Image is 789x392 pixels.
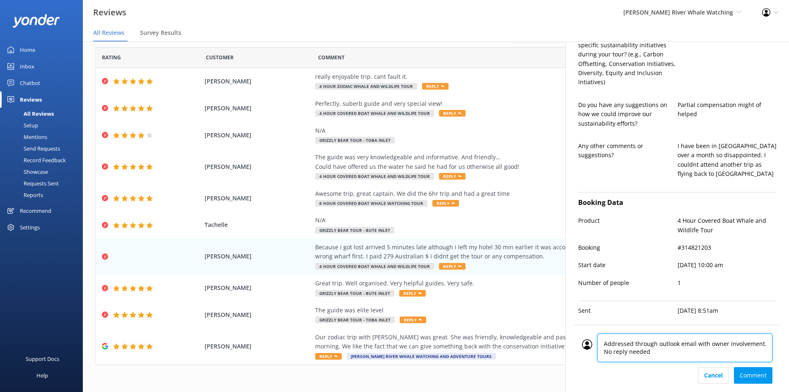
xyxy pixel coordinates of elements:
[20,219,40,236] div: Settings
[315,153,692,171] div: The guide was very knowledgeable and informative. And friendly… Could have offered us the water h...
[578,216,678,235] p: Product
[578,306,678,315] p: Sent
[102,54,121,61] span: Date
[315,353,342,360] span: Reply
[5,143,83,154] a: Send Requests
[422,83,449,90] span: Reply
[93,29,124,37] span: All Reviews
[12,14,60,28] img: yonder-white-logo.png
[578,100,678,128] p: Do you have any suggestions on how we could improve our sustainability efforts?
[5,178,59,189] div: Requests Sent
[578,197,777,208] h4: Booking Data
[315,306,692,315] div: The guide was elite level
[315,227,394,234] span: Grizzly Bear Tour - Bute Inlet
[439,263,466,270] span: Reply
[315,83,417,90] span: 4 Hour Zodiac Whale and Wildlife Tour
[5,154,83,166] a: Record Feedback
[5,166,83,178] a: Showcase
[26,351,59,367] div: Support Docs
[315,110,434,117] span: 4 Hour Covered Boat Whale and Wildlife Tour
[578,278,678,287] p: Number of people
[347,353,496,360] span: [PERSON_NAME] River Whale Watching and Adventure Tours
[5,189,83,201] a: Reports
[315,317,395,323] span: Grizzly Bear Tour - Toba Inlet
[623,8,733,16] span: [PERSON_NAME] River Whale Watching
[315,333,692,351] div: Our zodiac trip with [PERSON_NAME] was great. She was friendly, knowledgeable and passionate abou...
[578,261,678,270] p: Start date
[205,220,311,229] span: Tachelle
[205,194,311,203] span: [PERSON_NAME]
[734,367,772,384] button: Comment
[315,290,394,297] span: Grizzly Bear Tour - Bute Inlet
[5,143,60,154] div: Send Requests
[399,290,426,297] span: Reply
[315,263,434,270] span: 4 Hour Covered Boat Whale and Wildlife Tour
[206,54,234,61] span: Date
[698,367,729,384] button: Cancel
[315,173,434,180] span: 4 Hour Covered Boat Whale and Wildlife Tour
[205,131,311,140] span: [PERSON_NAME]
[5,131,47,143] div: Mentions
[205,310,311,319] span: [PERSON_NAME]
[315,72,692,81] div: really enjoyable trip. cant fault it.
[678,278,777,287] p: 1
[5,131,83,143] a: Mentions
[439,110,466,117] span: Reply
[140,29,181,37] span: Survey Results
[578,141,678,160] p: Any other comments or suggestions?
[678,306,777,315] p: [DATE] 8:51am
[315,137,395,144] span: Grizzly Bear Tour - Toba Inlet
[678,100,777,119] p: Partial compensation might of helped
[315,189,692,198] div: Awesome trip, great captain. We did the 6hr trip and had a great time
[578,324,678,333] p: Completed
[315,243,692,261] div: Because i got lost arrived 5 minutes late although i left my hotel 30 min earlier it was accordin...
[5,108,54,119] div: All Reviews
[578,243,678,252] p: Booking
[5,178,83,189] a: Requests Sent
[20,91,42,108] div: Reviews
[5,119,38,131] div: Setup
[205,283,311,292] span: [PERSON_NAME]
[318,54,345,61] span: Question
[578,31,678,87] p: Were you made aware of any specific sustainability initiatives during your tour? (e.g., Carbon Of...
[20,41,35,58] div: Home
[678,324,777,333] p: [DATE] 9:49am
[678,216,777,235] p: 4 Hour Covered Boat Whale and Wildlife Tour
[205,77,311,86] span: [PERSON_NAME]
[439,173,466,180] span: Reply
[597,334,772,362] textarea: Addressed through outlook email with owner involvement. No reply neede
[678,141,777,179] p: I have been in [GEOGRAPHIC_DATA] over a month so disappointed. I couldnt attend another trip as f...
[20,58,34,75] div: Inbox
[205,104,311,113] span: [PERSON_NAME]
[5,119,83,131] a: Setup
[93,6,126,19] h3: Reviews
[205,162,311,171] span: [PERSON_NAME]
[315,200,427,207] span: 6 Hour Covered Boat Whale Watching Tour
[582,339,592,350] img: user_profile.svg
[5,154,66,166] div: Record Feedback
[5,166,48,178] div: Showcase
[678,261,777,270] p: [DATE] 10:00 am
[400,317,426,323] span: Reply
[205,252,311,261] span: [PERSON_NAME]
[5,189,43,201] div: Reports
[432,200,459,207] span: Reply
[315,216,692,225] div: N/A
[20,202,51,219] div: Recommend
[315,126,692,135] div: N/A
[205,342,311,351] span: [PERSON_NAME]
[5,108,83,119] a: All Reviews
[315,279,692,288] div: Great trip. Well organised. Very helpful guides. Very safe.
[315,99,692,108] div: Perfectly, suberb guide and very special view!
[36,367,48,384] div: Help
[20,75,40,91] div: Chatbot
[678,243,777,252] p: #314821203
